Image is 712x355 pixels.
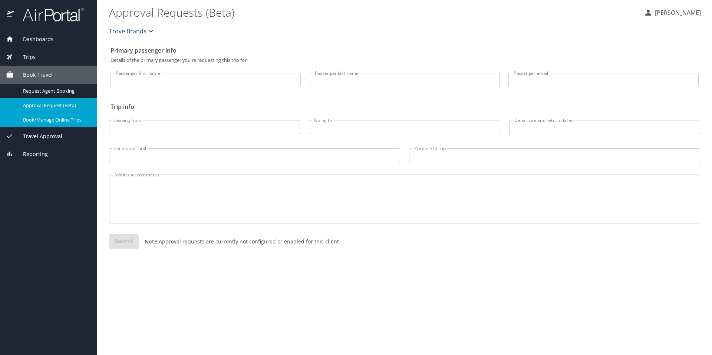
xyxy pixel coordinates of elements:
[653,8,701,17] p: [PERSON_NAME]
[145,238,159,245] strong: Note:
[23,102,88,109] span: Approval Request (Beta)
[23,87,88,94] span: Request Agent Booking
[14,132,62,140] span: Travel Approval
[14,35,53,43] span: Dashboards
[139,238,339,245] p: Approval requests are currently not configured or enabled for this client
[14,53,36,61] span: Trips
[111,44,699,56] h2: Primary passenger info
[109,1,638,24] h1: Approval Requests (Beta)
[111,101,699,113] h2: Trip info
[23,116,88,123] span: Book/Manage Online Trips
[14,150,48,158] span: Reporting
[641,6,704,19] button: [PERSON_NAME]
[14,71,53,79] span: Book Travel
[14,7,84,22] img: airportal-logo.png
[109,26,146,36] span: Trove Brands
[111,58,699,63] p: Details of the primary passenger you're requesting this trip for
[106,24,158,39] button: Trove Brands
[7,7,14,22] img: icon-airportal.png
